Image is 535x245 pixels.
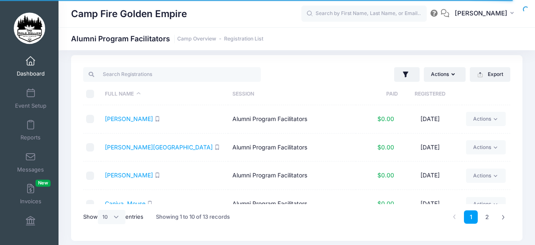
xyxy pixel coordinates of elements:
a: 2 [480,210,494,224]
a: 1 [464,210,478,224]
h1: Camp Fire Golden Empire [71,4,187,23]
a: [PERSON_NAME][GEOGRAPHIC_DATA] [105,144,213,151]
button: Actions [424,67,466,81]
a: InvoicesNew [11,179,51,209]
td: Alumni Program Facilitators [228,162,356,190]
td: Alumni Program Facilitators [228,190,356,218]
a: Actions [466,169,506,183]
td: [DATE] [398,190,462,218]
button: [PERSON_NAME] [449,4,522,23]
a: Messages [11,148,51,177]
a: Caniya, Mouse [105,200,145,207]
td: [DATE] [398,162,462,190]
td: [DATE] [398,134,462,162]
span: New [36,179,51,187]
a: Reports [11,116,51,145]
i: SMS enabled [155,116,160,121]
td: Alumni Program Facilitators [228,105,356,134]
td: Alumni Program Facilitators [228,134,356,162]
span: Event Setup [15,102,46,109]
button: Export [470,67,510,81]
i: SMS enabled [214,144,220,150]
select: Showentries [98,210,125,224]
span: $0.00 [377,172,394,179]
th: Session: activate to sort column ascending [228,83,356,105]
a: [PERSON_NAME] [105,172,153,179]
img: Camp Fire Golden Empire [14,13,45,44]
span: $0.00 [377,115,394,122]
a: [PERSON_NAME] [105,115,153,122]
span: Messages [17,166,44,173]
div: Showing 1 to 10 of 13 records [156,207,230,227]
th: Full Name: activate to sort column descending [101,83,229,105]
a: Camp Overview [177,36,216,42]
input: Search Registrations [83,67,261,81]
label: Show entries [83,210,143,224]
span: Reports [20,134,41,141]
a: Actions [466,112,506,126]
span: $0.00 [377,200,394,207]
th: Paid: activate to sort column ascending [356,83,398,105]
a: Actions [466,140,506,154]
span: $0.00 [377,144,394,151]
a: Event Setup [11,84,51,113]
a: Registration List [224,36,263,42]
a: Actions [466,197,506,211]
span: [PERSON_NAME] [455,9,507,18]
td: [DATE] [398,105,462,134]
i: SMS enabled [155,172,160,178]
span: Dashboard [17,71,45,78]
th: Registered: activate to sort column ascending [398,83,462,105]
a: Dashboard [11,52,51,81]
input: Search by First Name, Last Name, or Email... [301,5,427,22]
a: Financials [11,212,51,241]
i: SMS enabled [147,201,153,206]
h1: Alumni Program Facilitators [71,34,263,43]
span: Invoices [20,198,41,205]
